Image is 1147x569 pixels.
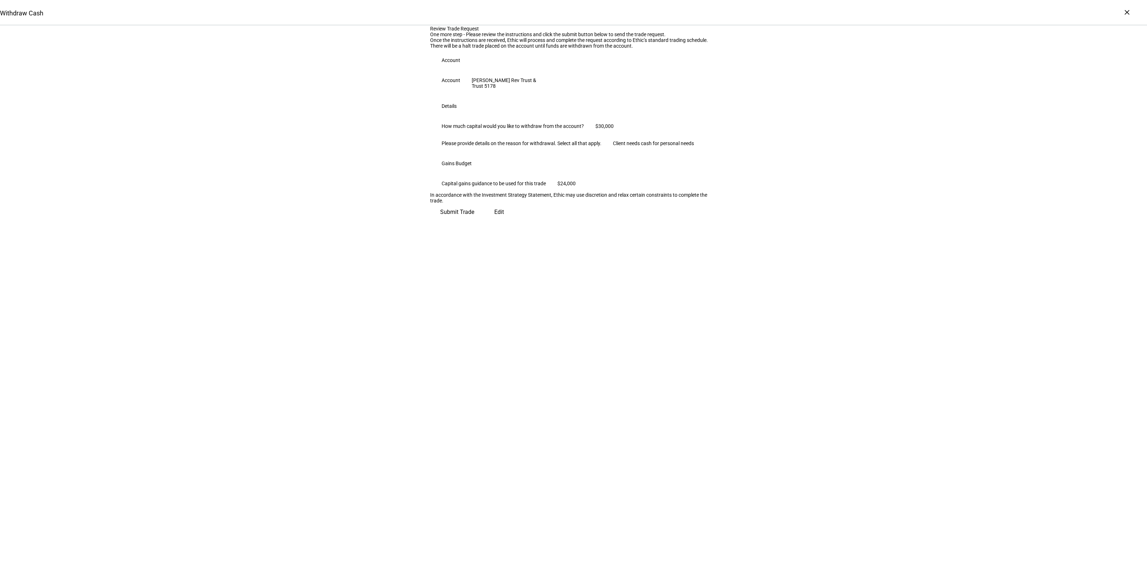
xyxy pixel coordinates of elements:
div: $30,000 [595,123,614,129]
div: One more step - Please review the instructions and click the submit button below to send the trad... [430,32,717,37]
div: Details [442,103,457,109]
div: × [1121,6,1133,18]
div: Account [442,77,460,83]
button: Edit [484,204,514,221]
span: Submit Trade [440,204,474,221]
div: Please provide details on the reason for withdrawal. Select all that apply. [442,140,601,146]
div: In accordance with the Investment Strategy Statement, Ethic may use discretion and relax certain ... [430,192,717,204]
div: There will be a halt trade placed on the account until funds are withdrawn from the account. [430,43,717,49]
div: Trust 5178 [472,83,536,89]
span: Edit [494,204,504,221]
div: Once the instructions are received, Ethic will process and complete the request according to Ethi... [430,37,717,43]
div: [PERSON_NAME] Rev Trust & [472,77,536,83]
div: How much capital would you like to withdraw from the account? [442,123,584,129]
div: Gains Budget [442,161,472,166]
div: Account [442,57,460,63]
div: Capital gains guidance to be used for this trade [442,181,546,186]
button: Submit Trade [430,204,484,221]
div: $24,000 [557,181,576,186]
div: Client needs cash for personal needs [613,140,694,146]
div: Review Trade Request [430,26,717,32]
